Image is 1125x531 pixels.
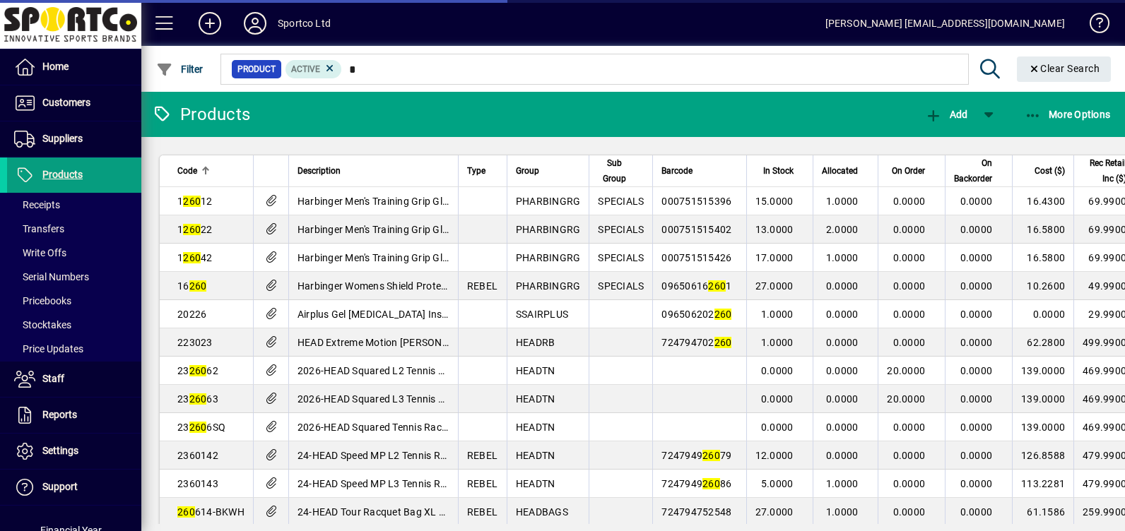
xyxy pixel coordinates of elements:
[826,280,859,292] span: 0.0000
[1012,498,1073,526] td: 61.1586
[598,196,644,207] span: SPECIALS
[661,224,731,235] span: 000751515402
[960,252,993,263] span: 0.0000
[298,506,488,518] span: 24-HEAD Tour Racquet Bag XL BKWH 12R
[661,478,731,489] span: 7247949 86
[1028,63,1100,74] span: Clear Search
[177,224,213,235] span: 1 22
[14,271,89,282] span: Serial Numbers
[516,478,555,489] span: HEADTN
[761,422,794,433] span: 0.0000
[960,309,993,320] span: 0.0000
[598,155,644,186] div: Sub Group
[1079,3,1107,49] a: Knowledge Base
[42,481,78,492] span: Support
[1021,102,1114,127] button: More Options
[467,280,497,292] span: REBEL
[156,64,204,75] span: Filter
[893,280,926,292] span: 0.0000
[187,11,232,36] button: Add
[298,196,539,207] span: Harbinger Men's Training Grip Gloves Blk/Blu Small***
[516,337,555,348] span: HEADRB
[1012,470,1073,498] td: 113.2281
[826,506,859,518] span: 1.0000
[893,309,926,320] span: 0.0000
[661,450,731,461] span: 7247949 79
[762,163,793,179] span: In Stock
[14,199,60,210] span: Receipts
[1012,300,1073,328] td: 0.0000
[177,163,245,179] div: Code
[925,109,967,120] span: Add
[177,280,206,292] span: 16
[177,422,225,433] span: 23 6SQ
[298,337,478,348] span: HEAD Extreme Motion [PERSON_NAME]
[177,309,206,320] span: 20226
[702,450,720,461] em: 260
[189,280,207,292] em: 260
[467,506,497,518] span: REBEL
[298,163,341,179] span: Description
[42,409,77,420] span: Reports
[177,196,213,207] span: 1 12
[7,337,141,361] a: Price Updates
[177,506,245,518] span: 614-BKWH
[661,196,731,207] span: 000751515396
[516,252,581,263] span: PHARBINGRG
[7,265,141,289] a: Serial Numbers
[893,337,926,348] span: 0.0000
[1012,413,1073,441] td: 139.0000
[516,163,581,179] div: Group
[1012,244,1073,272] td: 16.5800
[822,163,858,179] span: Allocated
[177,450,218,461] span: 2360142
[826,337,859,348] span: 0.0000
[516,280,581,292] span: PHARBINGRG
[14,319,71,330] span: Stocktakes
[761,309,794,320] span: 1.0000
[960,450,993,461] span: 0.0000
[761,478,794,489] span: 5.0000
[1012,187,1073,215] td: 16.4300
[467,163,485,179] span: Type
[291,64,320,74] span: Active
[960,422,993,433] span: 0.0000
[761,337,794,348] span: 1.0000
[298,280,608,292] span: Harbinger Womens Shield Protect Full Finger Glove Blue Medium r***
[598,252,644,263] span: SPECIALS
[177,365,218,376] span: 23 62
[42,97,90,108] span: Customers
[285,60,342,78] mat-chip: Activation Status: Active
[42,169,83,180] span: Products
[189,365,207,376] em: 260
[893,196,926,207] span: 0.0000
[516,450,555,461] span: HEADTN
[960,280,993,292] span: 0.0000
[826,365,859,376] span: 0.0000
[183,224,201,235] em: 260
[708,280,726,292] em: 260
[177,252,213,263] span: 1 42
[755,224,794,235] span: 13.0000
[893,422,926,433] span: 0.0000
[893,506,926,518] span: 0.0000
[177,478,218,489] span: 2360143
[1035,163,1065,179] span: Cost ($)
[714,309,732,320] em: 260
[954,155,992,186] span: On Backorder
[893,478,926,489] span: 0.0000
[298,393,476,405] span: 2026-HEAD Squared L3 Tennis Racquet
[42,445,78,456] span: Settings
[42,133,83,144] span: Suppliers
[14,295,71,306] span: Pricebooks
[755,450,794,461] span: 12.0000
[822,163,871,179] div: Allocated
[516,224,581,235] span: PHARBINGRG
[298,163,449,179] div: Description
[467,163,498,179] div: Type
[826,196,859,207] span: 1.0000
[516,365,555,376] span: HEADTN
[761,365,794,376] span: 0.0000
[177,163,197,179] span: Code
[921,102,971,127] button: Add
